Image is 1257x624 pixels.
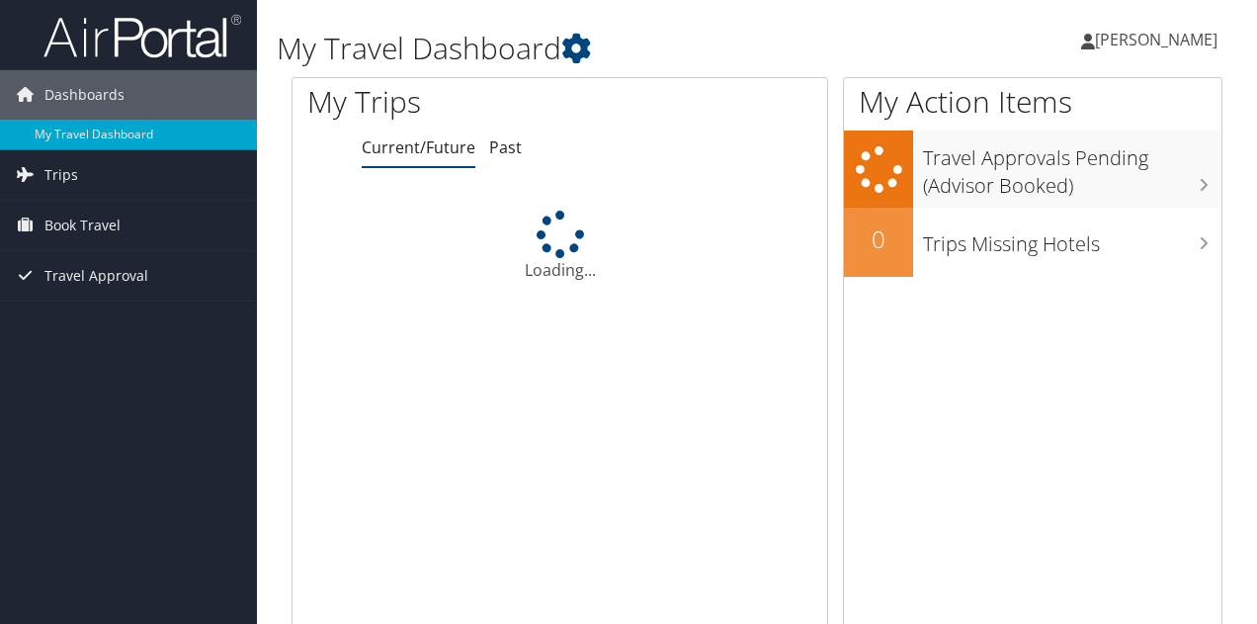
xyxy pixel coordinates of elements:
[293,211,827,282] div: Loading...
[44,201,121,250] span: Book Travel
[307,81,590,123] h1: My Trips
[844,208,1221,277] a: 0Trips Missing Hotels
[1095,29,1217,50] span: [PERSON_NAME]
[43,13,241,59] img: airportal-logo.png
[44,251,148,301] span: Travel Approval
[844,223,913,256] h2: 0
[844,81,1221,123] h1: My Action Items
[923,221,1221,258] h3: Trips Missing Hotels
[277,28,917,69] h1: My Travel Dashboard
[362,136,475,158] a: Current/Future
[844,131,1221,207] a: Travel Approvals Pending (Advisor Booked)
[923,134,1221,200] h3: Travel Approvals Pending (Advisor Booked)
[489,136,522,158] a: Past
[44,150,78,200] span: Trips
[44,70,125,120] span: Dashboards
[1081,10,1237,69] a: [PERSON_NAME]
